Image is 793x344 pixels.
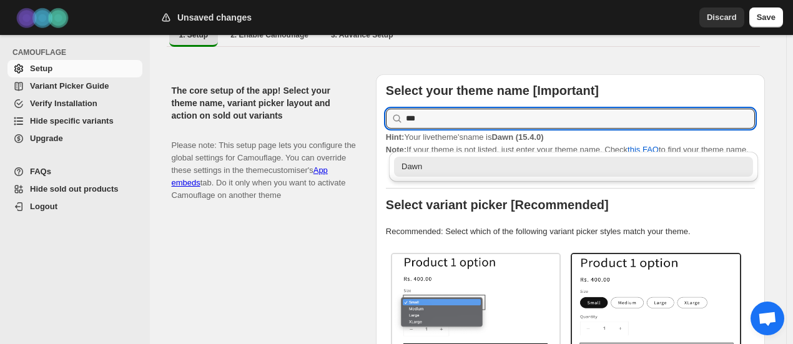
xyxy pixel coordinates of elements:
span: Save [757,11,776,24]
span: Logout [30,202,57,211]
button: Save [749,7,783,27]
a: Setup [7,60,142,77]
span: Your live theme's name is [386,132,544,142]
span: Upgrade [30,134,63,143]
span: CAMOUFLAGE [12,47,144,57]
strong: Dawn (15.4.0) [491,132,543,142]
p: Recommended: Select which of the following variant picker styles match your theme. [386,225,755,238]
strong: Hint: [386,132,405,142]
a: Variant Picker Guide [7,77,142,95]
span: Discard [707,11,737,24]
span: 3. Advance Setup [331,30,393,40]
div: Open chat [751,302,784,335]
a: Hide specific variants [7,112,142,130]
div: Dawn [401,160,746,173]
a: Logout [7,198,142,215]
a: Hide sold out products [7,180,142,198]
span: Hide sold out products [30,184,119,194]
span: 1. Setup [179,30,209,40]
b: Select your theme name [Important] [386,84,599,97]
span: 2. Enable Camouflage [230,30,308,40]
span: Setup [30,64,52,73]
h2: Unsaved changes [177,11,252,24]
h2: The core setup of the app! Select your theme name, variant picker layout and action on sold out v... [172,84,356,122]
a: Upgrade [7,130,142,147]
span: Verify Installation [30,99,97,108]
a: Verify Installation [7,95,142,112]
span: FAQs [30,167,51,176]
a: FAQs [7,163,142,180]
p: If your theme is not listed, just enter your theme name. Check to find your theme name. [386,131,755,156]
span: Hide specific variants [30,116,114,125]
p: Please note: This setup page lets you configure the global settings for Camouflage. You can overr... [172,127,356,202]
button: Discard [699,7,744,27]
span: Variant Picker Guide [30,81,109,91]
li: Dawn [389,157,758,177]
strong: Note: [386,145,406,154]
a: this FAQ [628,145,659,154]
b: Select variant picker [Recommended] [386,198,609,212]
